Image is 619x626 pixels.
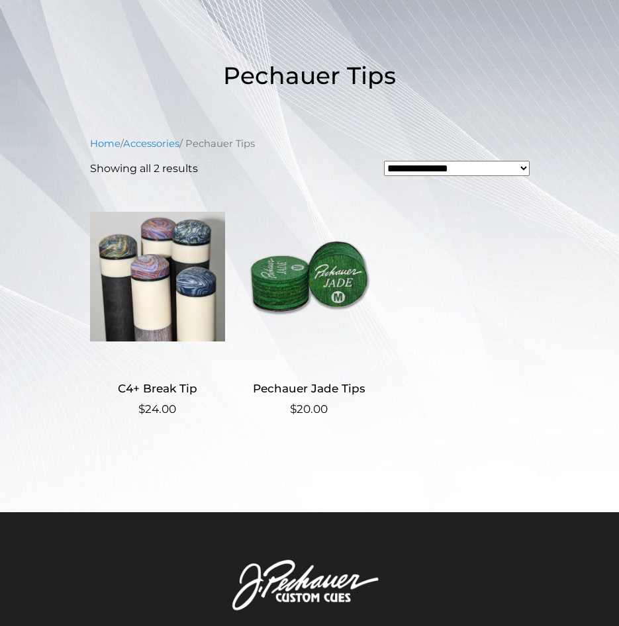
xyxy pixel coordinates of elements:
[123,138,179,150] a: Accessories
[242,187,377,366] img: Pechauer Jade Tips
[384,161,530,176] select: Shop order
[90,138,120,150] a: Home
[90,136,530,151] nav: Breadcrumb
[290,402,328,416] bdi: 20.00
[242,377,377,401] h2: Pechauer Jade Tips
[90,187,225,366] img: C4+ Break Tip
[138,402,145,416] span: $
[90,161,198,177] p: Showing all 2 results
[290,402,297,416] span: $
[90,187,225,418] a: C4+ Break Tip $24.00
[90,377,225,401] h2: C4+ Break Tip
[242,187,377,418] a: Pechauer Jade Tips $20.00
[223,61,396,90] span: Pechauer Tips
[138,402,176,416] bdi: 24.00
